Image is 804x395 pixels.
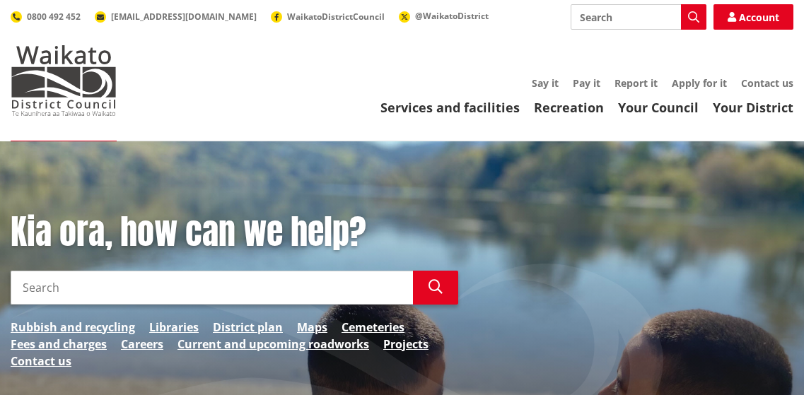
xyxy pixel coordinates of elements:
a: 0800 492 452 [11,11,81,23]
span: @WaikatoDistrict [415,10,489,22]
a: Your District [713,99,793,116]
span: [EMAIL_ADDRESS][DOMAIN_NAME] [111,11,257,23]
a: WaikatoDistrictCouncil [271,11,385,23]
a: Projects [383,336,429,353]
a: Maps [297,319,327,336]
a: Pay it [573,76,600,90]
a: Current and upcoming roadworks [177,336,369,353]
a: District plan [213,319,283,336]
a: Fees and charges [11,336,107,353]
a: @WaikatoDistrict [399,10,489,22]
a: Libraries [149,319,199,336]
a: Rubbish and recycling [11,319,135,336]
a: Services and facilities [380,99,520,116]
a: Recreation [534,99,604,116]
a: Your Council [618,99,699,116]
img: Waikato District Council - Te Kaunihera aa Takiwaa o Waikato [11,45,117,116]
a: Account [713,4,793,30]
a: Cemeteries [342,319,404,336]
h1: Kia ora, how can we help? [11,212,458,253]
a: Contact us [11,353,71,370]
span: 0800 492 452 [27,11,81,23]
a: Contact us [741,76,793,90]
a: Report it [614,76,658,90]
a: Say it [532,76,559,90]
input: Search input [571,4,706,30]
span: WaikatoDistrictCouncil [287,11,385,23]
a: [EMAIL_ADDRESS][DOMAIN_NAME] [95,11,257,23]
a: Careers [121,336,163,353]
a: Apply for it [672,76,727,90]
input: Search input [11,271,413,305]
